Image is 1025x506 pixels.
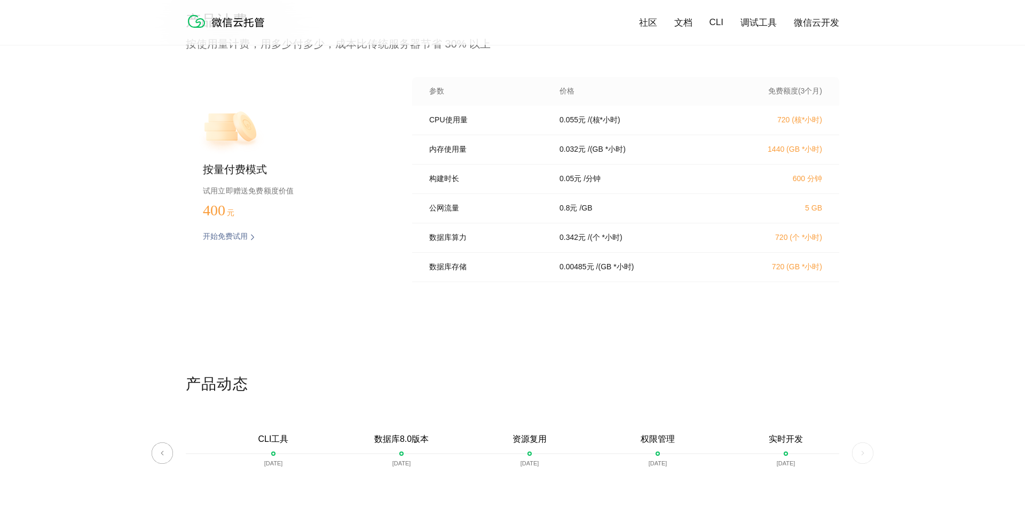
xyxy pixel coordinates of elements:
p: 产品动态 [186,374,839,395]
p: [DATE] [777,460,795,466]
p: [DATE] [392,460,411,466]
p: 0.342 元 [559,233,586,243]
p: / (GB *小时) [596,262,634,272]
p: 720 (核*小时) [728,115,822,125]
p: / (个 *小时) [588,233,622,243]
a: 微信云托管 [186,25,271,34]
p: 参数 [429,87,545,96]
p: 资源复用 [512,434,547,445]
p: 权限管理 [641,434,675,445]
p: 1440 (GB *小时) [728,145,822,154]
p: [DATE] [649,460,667,466]
p: 内存使用量 [429,145,545,154]
p: 数据库存储 [429,262,545,272]
p: / 分钟 [584,174,601,184]
p: CLI工具 [258,434,289,445]
p: [DATE] [521,460,539,466]
p: 数据库8.0版本 [374,434,429,445]
span: 元 [227,209,234,217]
p: [DATE] [264,460,283,466]
p: 0.8 元 [559,204,577,213]
p: 5 GB [728,204,822,212]
p: 构建时长 [429,174,545,184]
img: 微信云托管 [186,11,271,32]
a: 社区 [639,17,657,29]
a: CLI [709,17,723,28]
a: 微信云开发 [794,17,839,29]
p: 0.00485 元 [559,262,594,272]
p: / (核*小时) [588,115,620,125]
p: 实时开发 [769,434,803,445]
p: 600 分钟 [728,174,822,184]
p: 按量付费模式 [203,162,378,177]
p: 0.032 元 [559,145,586,154]
p: 公网流量 [429,204,545,213]
a: 调试工具 [740,17,777,29]
p: 试用立即赠送免费额度价值 [203,184,378,198]
p: 免费额度(3个月) [728,87,822,96]
p: 0.05 元 [559,174,581,184]
p: 720 (个 *小时) [728,233,822,243]
p: 数据库算力 [429,233,545,243]
a: 文档 [674,17,692,29]
p: 400 [203,202,256,219]
p: CPU使用量 [429,115,545,125]
p: / GB [579,204,592,213]
p: / (GB *小时) [588,145,626,154]
p: 0.055 元 [559,115,586,125]
p: 720 (GB *小时) [728,262,822,272]
p: 价格 [559,87,574,96]
p: 开始免费试用 [203,232,248,243]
